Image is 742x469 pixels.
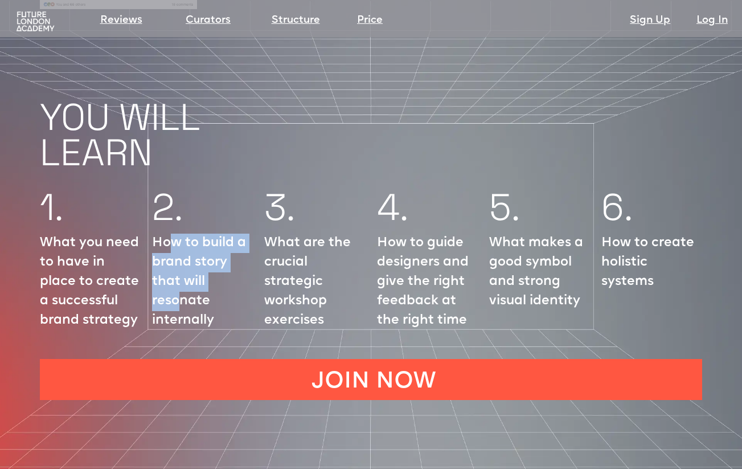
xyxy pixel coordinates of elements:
h1: 2. [152,190,183,225]
a: Reviews [100,13,142,28]
h1: YOU WILL LEARN [40,100,742,170]
h1: 1. [40,190,63,225]
p: What you need to have in place to create a successful brand strategy [40,234,141,331]
p: What are the crucial strategic workshop exercises [264,234,365,331]
h1: 4. [377,190,408,225]
a: Price [357,13,383,28]
p: How to build a brand story that will resonate internally [152,234,253,331]
p: How to create holistic systems [601,234,702,292]
a: Structure [272,13,320,28]
p: What makes a good symbol and strong visual identity [489,234,590,311]
a: JOIN NOW [40,359,702,400]
a: Curators [186,13,231,28]
h1: 5. [489,190,520,225]
a: Sign Up [630,13,670,28]
a: Log In [696,13,728,28]
h1: 3. [264,190,295,225]
h1: 6. [601,190,633,225]
p: How to guide designers and give the right feedback at the right time [377,234,478,331]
